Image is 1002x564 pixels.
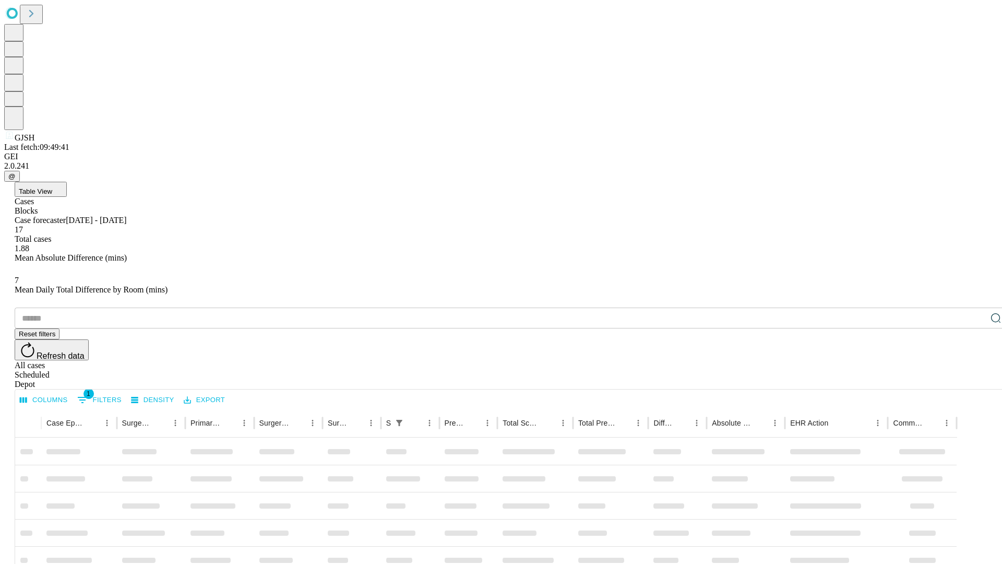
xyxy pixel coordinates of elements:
div: Predicted In Room Duration [445,419,465,427]
button: Sort [291,416,305,430]
button: Sort [541,416,556,430]
span: [DATE] - [DATE] [66,216,126,225]
button: Menu [305,416,320,430]
button: Sort [616,416,631,430]
button: Refresh data [15,339,89,360]
span: Last fetch: 09:49:41 [4,143,69,151]
button: @ [4,171,20,182]
button: Sort [753,416,768,430]
div: Case Epic Id [46,419,84,427]
button: Sort [466,416,480,430]
button: Sort [349,416,364,430]
div: GEI [4,152,998,161]
span: 7 [15,276,19,285]
button: Density [128,392,177,408]
span: Total cases [15,234,51,243]
button: Menu [422,416,437,430]
div: Comments [893,419,923,427]
button: Export [181,392,228,408]
button: Show filters [392,416,407,430]
div: 1 active filter [392,416,407,430]
div: Surgery Date [328,419,348,427]
button: Menu [100,416,114,430]
button: Menu [939,416,954,430]
button: Show filters [75,392,124,408]
div: Surgeon Name [122,419,152,427]
button: Sort [408,416,422,430]
button: Menu [168,416,183,430]
button: Sort [675,416,689,430]
button: Sort [925,416,939,430]
button: Menu [768,416,782,430]
button: Menu [631,416,646,430]
button: Table View [15,182,67,197]
button: Menu [556,416,570,430]
div: Primary Service [190,419,221,427]
button: Menu [237,416,252,430]
button: Menu [364,416,378,430]
button: Sort [85,416,100,430]
button: Menu [480,416,495,430]
span: GJSH [15,133,34,142]
div: Surgery Name [259,419,290,427]
span: Mean Daily Total Difference by Room (mins) [15,285,168,294]
button: Menu [870,416,885,430]
span: 1 [83,389,94,399]
span: Refresh data [37,351,85,360]
span: 1.88 [15,244,29,253]
span: 17 [15,225,23,234]
span: @ [8,172,16,180]
div: Scheduled In Room Duration [386,419,391,427]
span: Reset filters [19,330,55,338]
button: Sort [153,416,168,430]
button: Menu [689,416,704,430]
button: Sort [829,416,844,430]
span: Table View [19,187,52,195]
div: EHR Action [790,419,828,427]
span: Case forecaster [15,216,66,225]
button: Reset filters [15,328,59,339]
div: 2.0.241 [4,161,998,171]
div: Difference [653,419,674,427]
span: Mean Absolute Difference (mins) [15,253,127,262]
button: Select columns [17,392,70,408]
div: Absolute Difference [712,419,752,427]
div: Total Scheduled Duration [503,419,540,427]
div: Total Predicted Duration [578,419,616,427]
button: Sort [222,416,237,430]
